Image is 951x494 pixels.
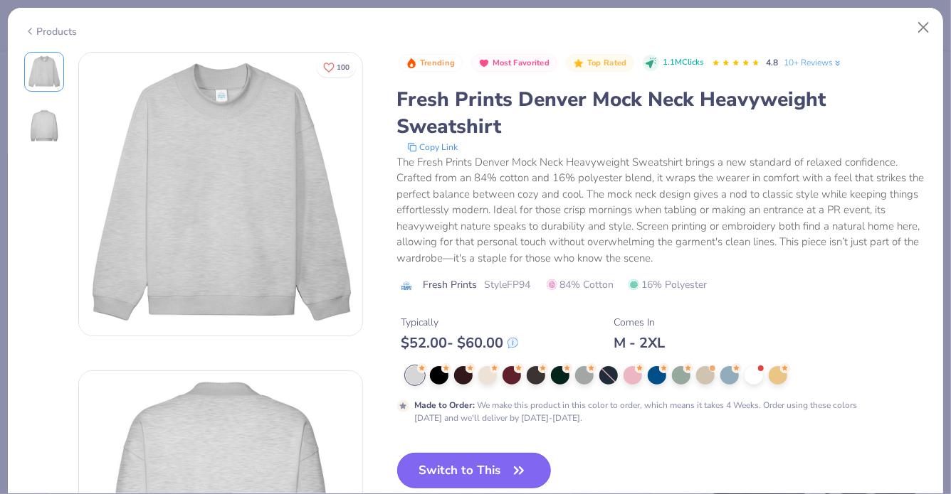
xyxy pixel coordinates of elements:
button: Badge Button [566,54,634,73]
span: Fresh Prints [424,277,478,292]
img: Most Favorited sort [478,58,490,69]
span: 4.8 [766,57,778,68]
span: 1.1M Clicks [663,57,703,69]
img: Back [27,109,61,143]
span: Most Favorited [493,59,550,67]
img: brand logo [397,280,416,291]
button: Switch to This [397,453,552,488]
div: Products [24,24,78,39]
div: Comes In [614,315,666,330]
img: Trending sort [406,58,417,69]
span: Top Rated [587,59,627,67]
span: Trending [420,59,455,67]
div: The Fresh Prints Denver Mock Neck Heavyweight Sweatshirt brings a new standard of relaxed confide... [397,154,928,267]
div: Fresh Prints Denver Mock Neck Heavyweight Sweatshirt [397,86,928,140]
button: Badge Button [399,54,463,73]
div: Typically [401,315,518,330]
img: Front [27,55,61,89]
div: 4.8 Stars [712,52,760,75]
div: $ 52.00 - $ 60.00 [401,334,518,352]
span: 84% Cotton [547,277,614,292]
a: 10+ Reviews [784,56,843,69]
div: M - 2XL [614,334,666,352]
img: Top Rated sort [573,58,584,69]
button: Badge Button [471,54,557,73]
button: Close [910,14,937,41]
strong: Made to Order : [415,399,475,411]
img: Front [79,53,362,335]
span: Style FP94 [485,277,531,292]
div: We make this product in this color to order, which means it takes 4 Weeks. Order using these colo... [415,399,864,424]
span: 100 [337,64,350,71]
span: 16% Polyester [629,277,708,292]
button: copy to clipboard [403,140,463,154]
button: Like [317,57,356,77]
